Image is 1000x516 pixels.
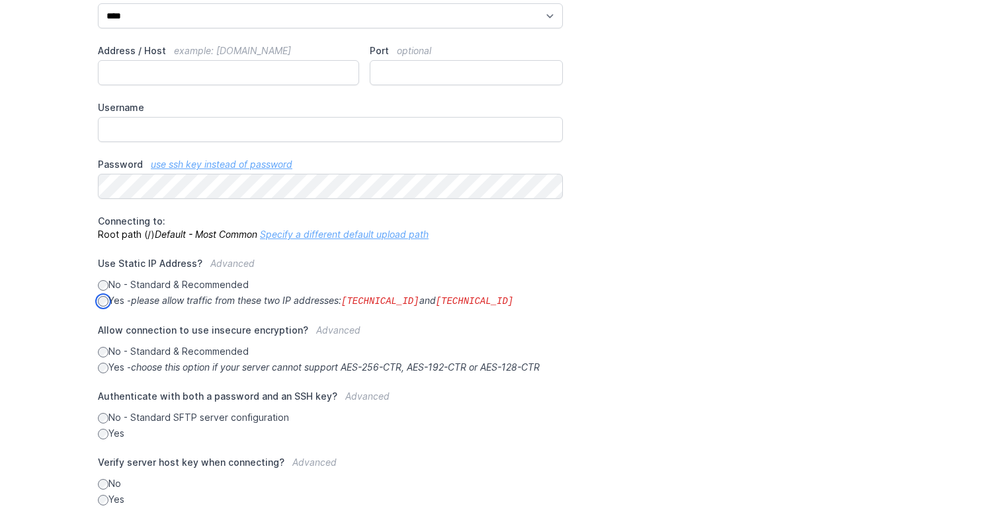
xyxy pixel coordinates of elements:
input: Yes [98,429,108,439]
label: Allow connection to use insecure encryption? [98,324,563,345]
label: No - Standard & Recommended [98,345,563,358]
input: No - Standard & Recommended [98,280,108,291]
label: Yes - [98,294,563,308]
label: Password [98,158,563,171]
label: No [98,477,563,490]
span: Advanced [292,457,337,468]
label: No - Standard & Recommended [98,278,563,291]
label: Username [98,101,563,114]
input: Yes -please allow traffic from these two IP addresses:[TECHNICAL_ID]and[TECHNICAL_ID] [98,296,108,307]
i: please allow traffic from these two IP addresses: and [131,295,513,306]
code: [TECHNICAL_ID] [436,296,514,307]
i: choose this option if your server cannot support AES-256-CTR, AES-192-CTR or AES-128-CTR [131,361,540,373]
label: Verify server host key when connecting? [98,456,563,477]
label: No - Standard SFTP server configuration [98,411,563,424]
input: Yes -choose this option if your server cannot support AES-256-CTR, AES-192-CTR or AES-128-CTR [98,363,108,373]
span: optional [397,45,431,56]
code: [TECHNICAL_ID] [341,296,419,307]
a: use ssh key instead of password [151,159,292,170]
label: Address / Host [98,44,359,57]
span: Advanced [345,390,390,402]
label: Yes - [98,361,563,374]
p: Root path (/) [98,215,563,241]
label: Use Static IP Address? [98,257,563,278]
input: No [98,479,108,490]
label: Port [370,44,563,57]
label: Yes [98,427,563,440]
label: Authenticate with both a password and an SSH key? [98,390,563,411]
span: Advanced [210,258,255,269]
input: Yes [98,495,108,505]
span: Advanced [316,324,360,336]
i: Default - Most Common [155,229,257,240]
a: Specify a different default upload path [260,229,429,240]
span: Connecting to: [98,215,165,227]
input: No - Standard SFTP server configuration [98,413,108,424]
label: Yes [98,493,563,506]
input: No - Standard & Recommended [98,347,108,357]
span: example: [DOMAIN_NAME] [174,45,291,56]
